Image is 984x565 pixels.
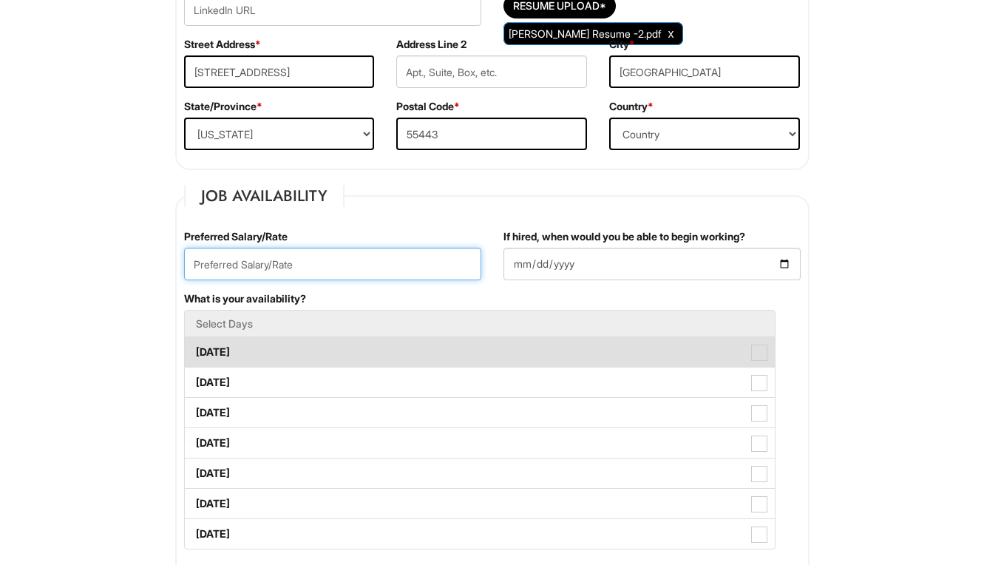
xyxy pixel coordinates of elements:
[396,37,466,52] label: Address Line 2
[185,337,775,367] label: [DATE]
[185,398,775,427] label: [DATE]
[184,185,345,207] legend: Job Availability
[503,229,745,244] label: If hired, when would you be able to begin working?
[184,55,375,88] input: Street Address
[396,55,587,88] input: Apt., Suite, Box, etc.
[184,248,481,280] input: Preferred Salary/Rate
[185,519,775,549] label: [DATE]
[184,99,262,114] label: State/Province
[609,118,800,150] select: Country
[609,99,654,114] label: Country
[665,24,678,44] a: Clear Uploaded File
[184,118,375,150] select: State/Province
[509,27,661,40] span: [PERSON_NAME] Resume -2.pdf
[196,318,764,329] h5: Select Days
[184,37,261,52] label: Street Address
[185,459,775,488] label: [DATE]
[185,428,775,458] label: [DATE]
[184,229,288,244] label: Preferred Salary/Rate
[609,37,635,52] label: City
[609,55,800,88] input: City
[185,368,775,397] label: [DATE]
[185,489,775,518] label: [DATE]
[184,291,306,306] label: What is your availability?
[396,99,460,114] label: Postal Code
[396,118,587,150] input: Postal Code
